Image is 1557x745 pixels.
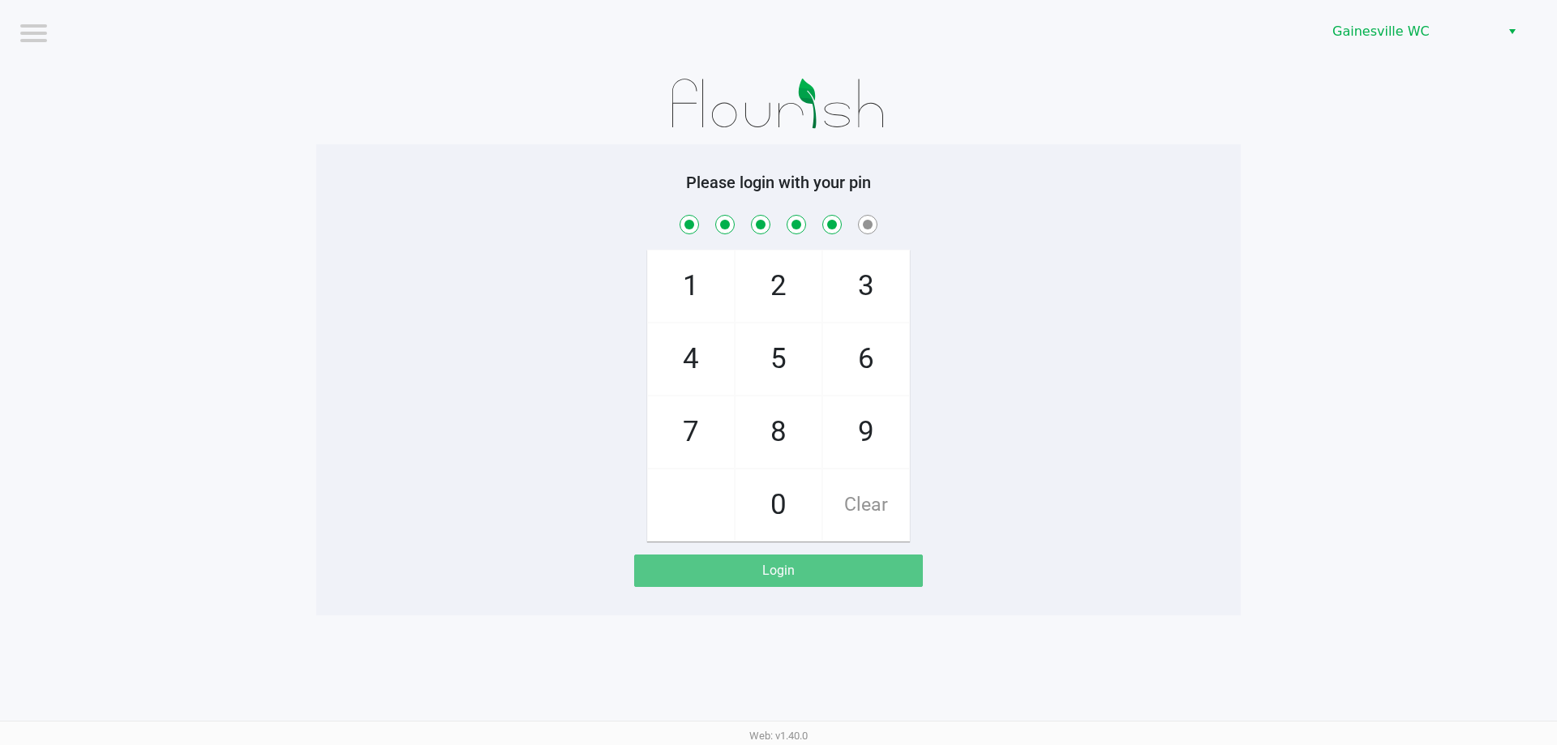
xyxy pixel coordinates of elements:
span: Gainesville WC [1332,22,1491,41]
span: 9 [823,396,909,468]
span: Clear [823,469,909,541]
span: 7 [648,396,734,468]
span: 0 [736,469,821,541]
span: 1 [648,250,734,322]
span: 8 [736,396,821,468]
span: 2 [736,250,821,322]
button: Select [1500,17,1524,46]
span: 4 [648,323,734,395]
span: 3 [823,250,909,322]
span: Web: v1.40.0 [749,730,808,742]
span: 6 [823,323,909,395]
span: 5 [736,323,821,395]
h5: Please login with your pin [328,173,1229,192]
